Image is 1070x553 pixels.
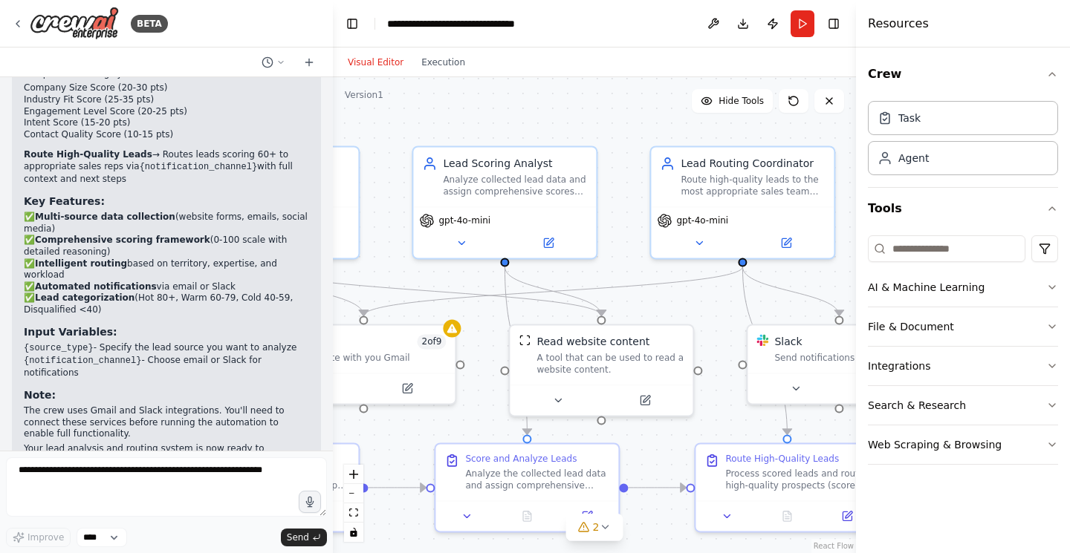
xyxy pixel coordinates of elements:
[345,89,383,101] div: Version 1
[205,174,349,197] div: Collect and consolidate lead information from various sources including {source_type} such as web...
[814,542,854,550] a: React Flow attribution
[603,391,687,409] button: Open in side panel
[497,266,609,315] g: Edge from 529a3414-a234-45b7-ba48-74ab575ce407 to 21c10545-c39c-4339-a248-25b46fed0042
[519,334,531,346] img: ScrapeWebsiteTool
[6,528,71,547] button: Improve
[725,453,839,465] div: Route High-Quality Leads
[593,520,600,534] span: 2
[536,334,649,349] div: Read website content
[868,229,1058,477] div: Tools
[443,174,587,197] div: Analyze collected lead data and assign comprehensive scores based on company size, industry fit, ...
[746,324,932,405] div: SlackSlackSend notifications to Slack
[174,442,360,532] div: Gather comprehensive lead information from {source_type} including contact details, company infor...
[140,162,257,172] code: {notification_channel}
[868,95,1058,187] div: Crew
[868,307,1058,346] button: File & Document
[259,266,609,315] g: Edge from fc43e6da-cca0-49e6-8770-530404ad3688 to 21c10545-c39c-4339-a248-25b46fed0042
[205,156,349,171] div: Lead Data Collector
[281,529,327,546] button: Send
[24,106,309,118] li: Engagement Level Score (20-25 pts)
[356,266,750,315] g: Edge from e3855b8f-99e9-4bd0-9ac0-c1204a32ca50 to dc1983e5-c7e5-4439-84cd-a1497d74af30
[868,188,1058,229] button: Tools
[898,111,921,125] div: Task
[735,266,794,434] g: Edge from e3855b8f-99e9-4bd0-9ac0-c1204a32ca50 to 149fc30c-3dce-4a69-bea5-5b5834c9f20a
[628,480,686,495] g: Edge from 9d71d33e-fec4-49e3-b24f-148916df858f to 149fc30c-3dce-4a69-bea5-5b5834c9f20a
[387,16,554,31] nav: breadcrumb
[35,258,127,269] strong: Intelligent routing
[898,151,929,166] div: Agent
[27,531,64,543] span: Improve
[562,507,613,525] button: Open in side panel
[24,356,141,366] code: {notification_channel}
[270,324,456,405] div: Gmail2of9Integrate with you Gmail
[299,491,321,513] button: Click to speak your automation idea
[344,503,363,523] button: fit view
[438,215,490,226] span: gpt-4o-mini
[719,95,764,107] span: Hide Tools
[344,523,363,542] button: toggle interactivity
[868,347,1058,385] button: Integrations
[756,334,768,346] img: Slack
[24,149,152,160] strong: Route High-Quality Leads
[465,453,577,465] div: Score and Analyze Leads
[725,468,869,491] div: Process scored leads and route high-quality prospects (score 60+) to the most appropriate sales t...
[344,484,363,503] button: zoom out
[681,174,825,197] div: Route high-quality leads to the most appropriate sales team members based on territory, industry ...
[823,13,844,34] button: Hide right sidebar
[676,215,728,226] span: gpt-4o-mini
[735,266,846,315] g: Edge from e3855b8f-99e9-4bd0-9ac0-c1204a32ca50 to 5991ef01-966f-4aaf-a8d3-d795cb5b5c4a
[24,405,309,440] p: The crew uses Gmail and Slack integrations. You'll need to connect these services before running ...
[24,195,105,207] strong: Key Features:
[24,343,94,353] code: {source_type}
[868,268,1058,307] button: AI & Machine Learning
[344,465,363,542] div: React Flow controls
[508,324,694,416] div: ScrapeWebsiteToolRead website contentA tool that can be used to read a website content.
[342,13,363,34] button: Hide left sidebar
[174,145,360,259] div: Lead Data CollectorCollect and consolidate lead information from various sources including {sourc...
[412,53,474,71] button: Execution
[299,352,446,364] div: Integrate with you Gmail
[868,425,1058,464] button: Web Scraping & Browsing
[24,94,309,106] li: Industry Fit Score (25-35 pts)
[368,480,426,495] g: Edge from 192049c1-a2ac-4b7d-8c94-58956e0d1208 to 9d71d33e-fec4-49e3-b24f-148916df858f
[756,507,819,525] button: No output available
[434,442,620,532] div: Score and Analyze LeadsAnalyze the collected lead data and assign comprehensive scores based on m...
[24,149,309,185] p: → Routes leads scoring 60+ to appropriate sales reps via with full context and next steps
[256,53,291,71] button: Switch to previous chat
[774,334,802,349] div: Slack
[868,386,1058,425] button: Search & Research
[774,352,921,364] div: Send notifications to Slack
[692,89,773,113] button: Hide Tools
[536,352,684,376] div: A tool that can be used to read a website content.
[506,234,590,252] button: Open in side panel
[649,145,835,259] div: Lead Routing CoordinatorRoute high-quality leads to the most appropriate sales team members based...
[24,443,309,489] p: Your lead analysis and routing system is now ready to automatically process incoming leads, score...
[131,15,168,33] div: BETA
[297,53,321,71] button: Start a new chat
[344,465,363,484] button: zoom in
[24,129,309,141] li: Contact Quality Score (10-15 pts)
[868,15,929,33] h4: Resources
[497,266,534,434] g: Edge from 529a3414-a234-45b7-ba48-74ab575ce407 to 9d71d33e-fec4-49e3-b24f-148916df858f
[24,117,309,129] li: Intent Score (15-20 pts)
[24,342,309,355] li: - Specify the lead source you want to analyze
[35,212,175,222] strong: Multi-source data collection
[30,7,119,40] img: Logo
[744,234,828,252] button: Open in side panel
[24,326,117,338] strong: Input Variables:
[681,156,825,171] div: Lead Routing Coordinator
[24,82,309,94] li: Company Size Score (20-30 pts)
[418,334,447,349] span: Number of enabled actions
[822,507,873,525] button: Open in side panel
[868,53,1058,95] button: Crew
[35,292,134,303] strong: Lead categorization
[35,235,210,245] strong: Comprehensive scoring framework
[840,379,924,397] button: Open in side panel
[412,145,597,259] div: Lead Scoring AnalystAnalyze collected lead data and assign comprehensive scores based on company ...
[443,156,587,171] div: Lead Scoring Analyst
[496,507,559,525] button: No output available
[268,234,352,252] button: Open in side panel
[24,389,56,401] strong: Note:
[694,442,880,532] div: Route High-Quality LeadsProcess scored leads and route high-quality prospects (score 60+) to the ...
[24,212,309,315] p: ✅ (website forms, emails, social media) ✅ (0-100 scale with detailed reasoning) ✅ based on territ...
